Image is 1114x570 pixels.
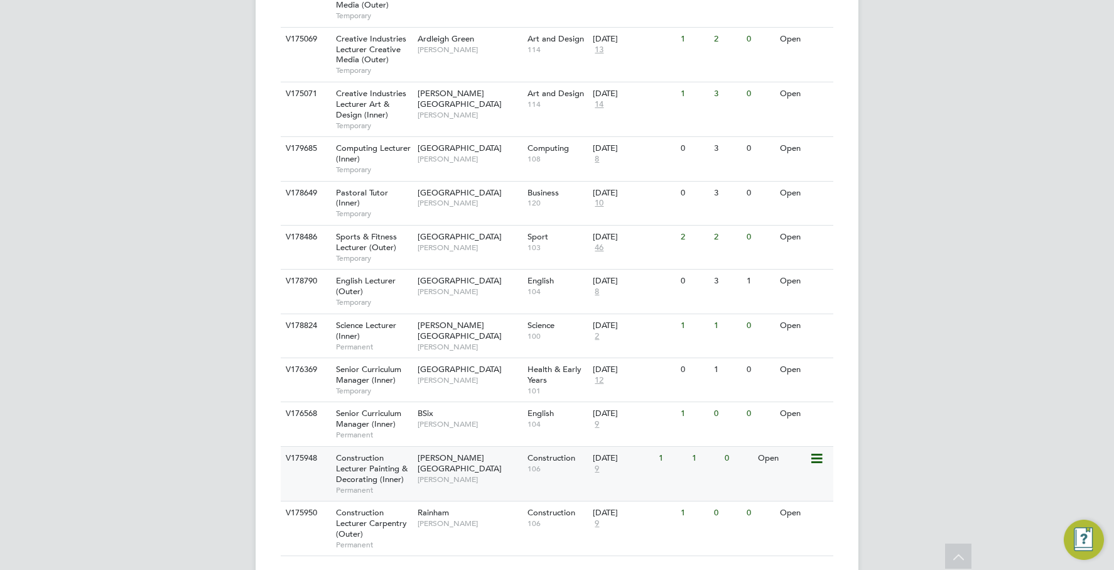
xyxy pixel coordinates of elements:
span: 106 [527,464,587,474]
span: Pastoral Tutor (Inner) [336,187,388,209]
span: Creative Industries Lecturer Art & Design (Inner) [336,88,406,120]
div: [DATE] [593,276,674,287]
span: 106 [527,518,587,529]
div: 3 [711,182,744,205]
span: Creative Industries Lecturer Creative Media (Outer) [336,33,406,65]
span: English [527,275,554,286]
div: 0 [678,358,710,381]
div: [DATE] [593,232,674,243]
div: 0 [744,182,776,205]
span: 101 [527,386,587,396]
div: V178824 [283,314,327,337]
span: 9 [593,419,601,430]
div: [DATE] [593,321,674,331]
div: 3 [711,270,744,293]
span: Health & Early Years [527,364,581,385]
div: Open [777,226,831,249]
div: Open [777,82,831,106]
span: Temporary [336,386,411,396]
span: Temporary [336,165,411,175]
span: English Lecturer (Outer) [336,275,396,297]
span: [PERSON_NAME] [418,110,521,120]
div: 0 [744,28,776,51]
div: V179685 [283,137,327,160]
div: 0 [744,137,776,160]
span: Temporary [336,209,411,219]
span: English [527,408,554,419]
div: [DATE] [593,408,674,419]
div: V176568 [283,402,327,425]
div: 0 [744,358,776,381]
span: [GEOGRAPHIC_DATA] [418,143,502,153]
span: Senior Curriculum Manager (Inner) [336,408,401,429]
span: 9 [593,464,601,474]
div: 0 [678,182,710,205]
span: [PERSON_NAME][GEOGRAPHIC_DATA] [418,320,502,341]
div: 1 [656,447,688,470]
span: Construction Lecturer Painting & Decorating (Inner) [336,452,408,485]
button: Engage Resource Center [1064,520,1104,560]
div: 1 [678,28,710,51]
div: 0 [744,501,776,525]
span: Senior Curriculum Manager (Inner) [336,364,401,385]
span: [PERSON_NAME] [418,518,521,529]
div: V178649 [283,182,327,205]
span: 100 [527,331,587,341]
div: 2 [678,226,710,249]
div: Open [777,402,831,425]
span: 12 [593,375,605,386]
div: 1 [678,82,710,106]
span: 8 [593,287,601,297]
span: Construction Lecturer Carpentry (Outer) [336,507,407,539]
div: 0 [744,82,776,106]
span: Sport [527,231,548,242]
div: 0 [711,501,744,525]
span: [PERSON_NAME] [418,243,521,253]
span: 120 [527,198,587,208]
div: V175069 [283,28,327,51]
div: 1 [744,270,776,293]
span: Temporary [336,297,411,307]
div: [DATE] [593,188,674,199]
span: [PERSON_NAME][GEOGRAPHIC_DATA] [418,88,502,109]
span: 104 [527,419,587,429]
span: 9 [593,518,601,529]
div: Open [777,501,831,525]
span: [PERSON_NAME] [418,419,521,429]
div: 1 [711,358,744,381]
div: 1 [678,314,710,337]
span: Permanent [336,430,411,440]
div: 0 [678,270,710,293]
span: 10 [593,198,605,209]
span: [PERSON_NAME][GEOGRAPHIC_DATA] [418,452,502,474]
span: [PERSON_NAME] [418,342,521,352]
span: Temporary [336,253,411,263]
span: Sports & Fitness Lecturer (Outer) [336,231,397,253]
span: [PERSON_NAME] [418,45,521,55]
span: 8 [593,154,601,165]
span: BSix [418,408,433,419]
div: Open [755,447,809,470]
span: Rainham [418,507,449,518]
div: [DATE] [593,34,674,45]
span: 108 [527,154,587,164]
div: 1 [678,501,710,525]
div: Open [777,358,831,381]
div: V175950 [283,501,327,525]
div: 0 [744,314,776,337]
div: V178486 [283,226,327,249]
div: 0 [744,402,776,425]
span: Computing Lecturer (Inner) [336,143,411,164]
div: 0 [744,226,776,249]
div: Open [777,314,831,337]
div: 2 [711,226,744,249]
span: 114 [527,45,587,55]
span: 2 [593,331,601,342]
span: Temporary [336,121,411,131]
span: 114 [527,99,587,109]
div: 1 [711,314,744,337]
div: 0 [711,402,744,425]
span: [GEOGRAPHIC_DATA] [418,187,502,198]
div: 2 [711,28,744,51]
div: Open [777,137,831,160]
